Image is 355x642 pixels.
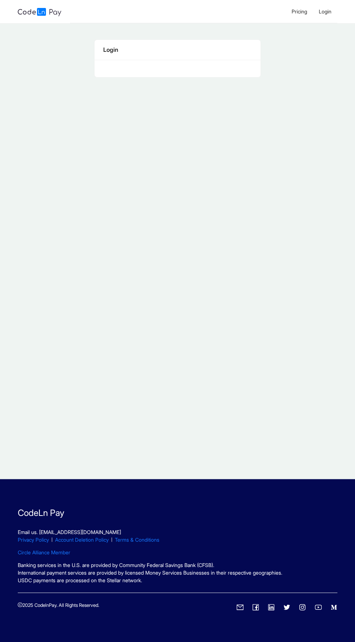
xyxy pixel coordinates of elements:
span: instagram [299,604,306,610]
span: Pricing [292,8,307,14]
img: logo [18,8,61,16]
a: Terms & Conditions [115,536,159,542]
span: facebook [252,604,259,610]
p: 2025 CodelnPay. All Rights Reserved. [18,601,99,609]
a: linkedin [268,603,275,611]
div: Login [103,45,252,54]
a: Email us. [EMAIL_ADDRESS][DOMAIN_NAME] [18,529,121,535]
span: medium [330,604,337,610]
a: medium [330,603,337,611]
span: Banking services in the U.S. are provided by Community Federal Savings Bank (CFSB). International... [18,562,282,583]
a: Account Deletion Policy [55,536,109,542]
span: copyright [18,602,22,607]
a: youtube [315,603,322,611]
span: Login [319,8,331,14]
a: twitter [283,603,290,611]
a: Circle Alliance Member [18,549,70,555]
span: twitter [283,604,290,610]
a: mail [237,603,243,611]
a: facebook [252,603,259,611]
span: youtube [315,604,322,610]
span: mail [237,604,243,610]
span: linkedin [268,604,275,610]
p: CodeLn Pay [18,506,337,519]
a: instagram [299,603,306,611]
a: Privacy Policy [18,536,49,542]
